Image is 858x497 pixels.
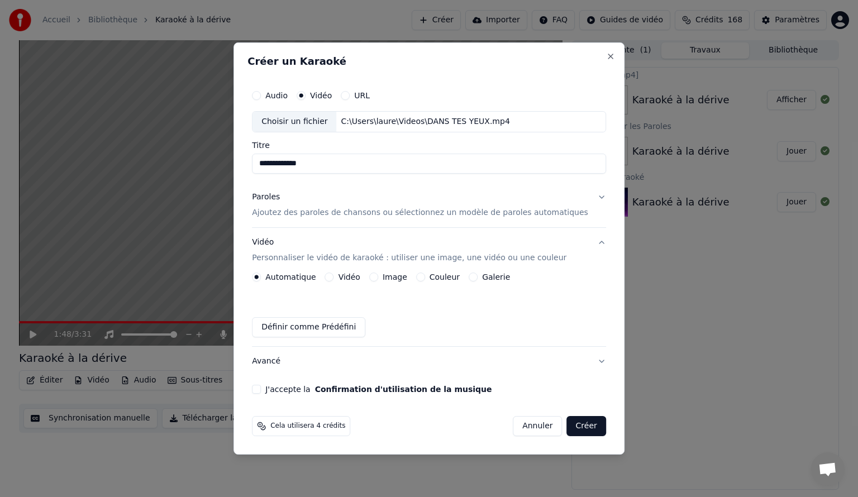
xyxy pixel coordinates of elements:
[265,385,492,393] label: J'accepte la
[315,385,492,393] button: J'accepte la
[430,273,460,281] label: Couleur
[310,92,332,99] label: Vidéo
[252,347,606,376] button: Avancé
[383,273,407,281] label: Image
[270,422,345,431] span: Cela utilisera 4 crédits
[252,141,606,149] label: Titre
[482,273,510,281] label: Galerie
[247,56,611,66] h2: Créer un Karaoké
[252,317,365,337] button: Définir comme Prédéfini
[252,192,280,203] div: Paroles
[252,273,606,346] div: VidéoPersonnaliser le vidéo de karaoké : utiliser une image, une vidéo ou une couleur
[252,207,588,218] p: Ajoutez des paroles de chansons ou sélectionnez un modèle de paroles automatiques
[252,112,336,132] div: Choisir un fichier
[339,273,360,281] label: Vidéo
[265,92,288,99] label: Audio
[513,416,562,436] button: Annuler
[265,273,316,281] label: Automatique
[337,116,514,127] div: C:\Users\laure\Videos\DANS TES YEUX.mp4
[354,92,370,99] label: URL
[252,237,566,264] div: Vidéo
[252,252,566,264] p: Personnaliser le vidéo de karaoké : utiliser une image, une vidéo ou une couleur
[567,416,606,436] button: Créer
[252,228,606,273] button: VidéoPersonnaliser le vidéo de karaoké : utiliser une image, une vidéo ou une couleur
[252,183,606,227] button: ParolesAjoutez des paroles de chansons ou sélectionnez un modèle de paroles automatiques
